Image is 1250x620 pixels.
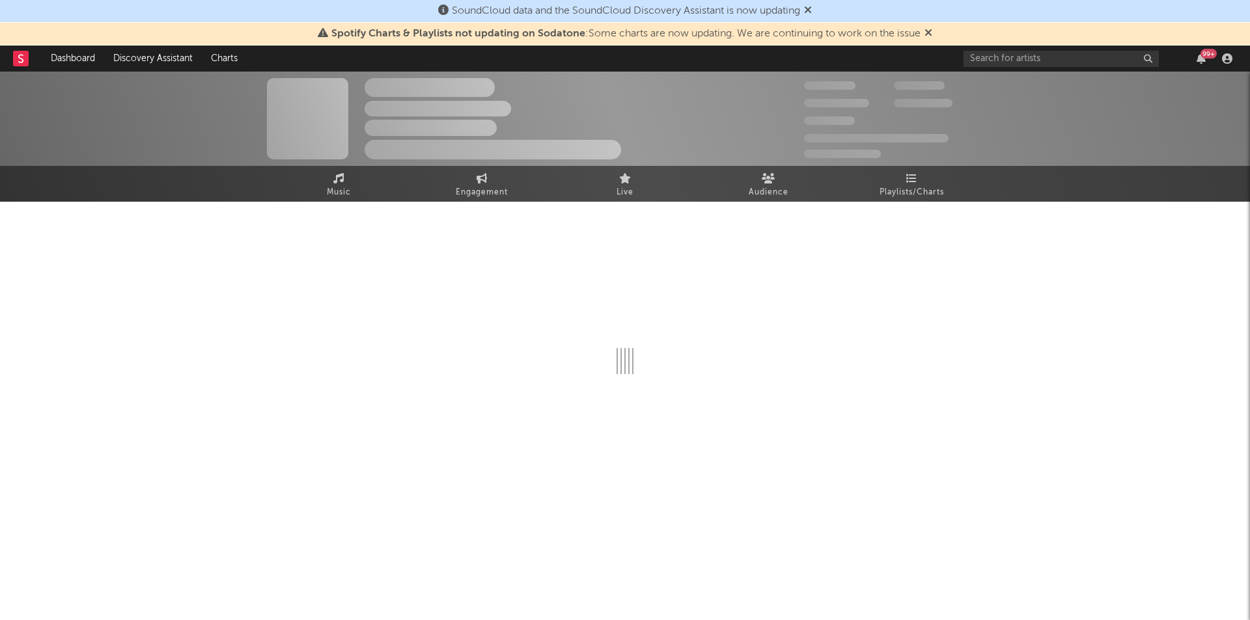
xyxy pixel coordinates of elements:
span: 1 000 000 [894,99,952,107]
span: Music [327,185,351,200]
button: 99+ [1197,53,1206,64]
a: Playlists/Charts [840,166,983,202]
a: Engagement [410,166,553,202]
span: Jump Score: 85.0 [804,150,881,158]
span: 100 000 [804,116,855,125]
a: Music [267,166,410,202]
span: : Some charts are now updating. We are continuing to work on the issue [331,29,921,39]
span: Live [617,185,633,200]
span: SoundCloud data and the SoundCloud Discovery Assistant is now updating [452,6,800,16]
a: Audience [697,166,840,202]
input: Search for artists [964,51,1159,67]
a: Dashboard [42,46,104,72]
span: 50 000 000 Monthly Listeners [804,134,949,142]
span: 300 000 [804,81,855,90]
a: Charts [202,46,247,72]
a: Discovery Assistant [104,46,202,72]
span: 100 000 [894,81,945,90]
div: 99 + [1201,49,1217,59]
span: 50 000 000 [804,99,869,107]
span: Dismiss [804,6,812,16]
span: Engagement [456,185,508,200]
span: Spotify Charts & Playlists not updating on Sodatone [331,29,585,39]
span: Dismiss [924,29,932,39]
span: Audience [749,185,788,200]
a: Live [553,166,697,202]
span: Playlists/Charts [880,185,944,200]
